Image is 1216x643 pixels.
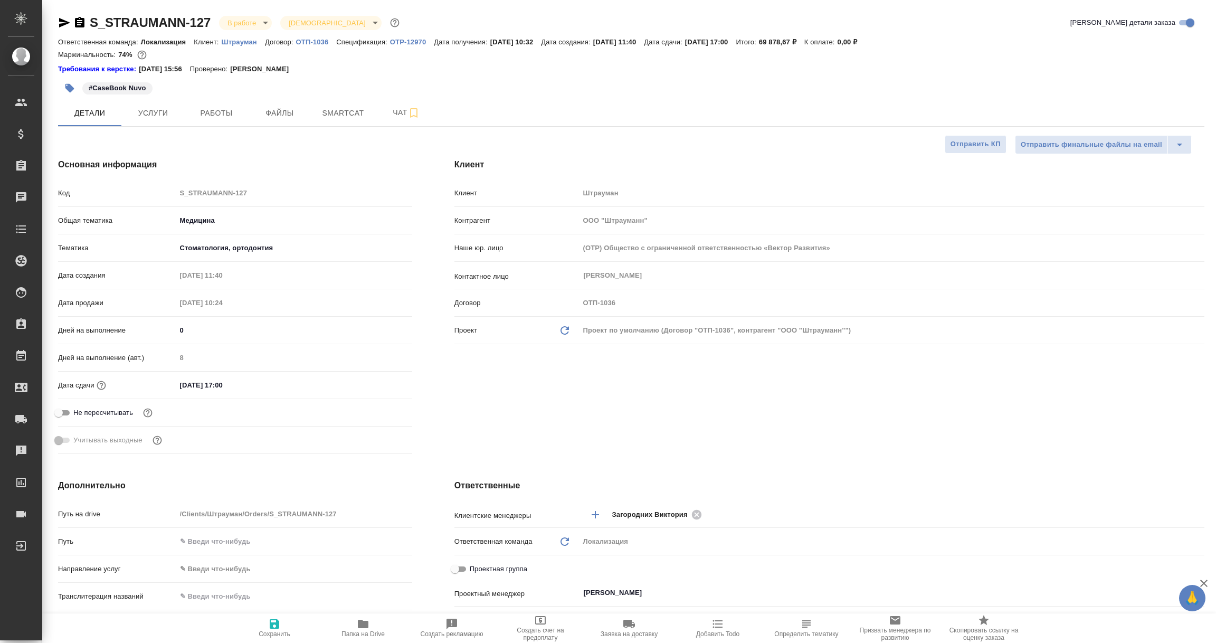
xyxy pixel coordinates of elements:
[612,508,705,521] div: Загородних Виктория
[762,613,851,643] button: Определить тематику
[1021,139,1162,151] span: Отправить финальные файлы на email
[490,38,541,46] p: [DATE] 10:32
[1015,135,1192,154] div: split button
[579,321,1204,339] div: Проект по умолчанию (Договор "ОТП-1036", контрагент "ООО "Штрауманн"")
[176,377,269,393] input: ✎ Введи что-нибудь
[541,38,593,46] p: Дата создания:
[58,380,94,391] p: Дата сдачи
[838,38,866,46] p: 0,00 ₽
[454,510,579,521] p: Клиентские менеджеры
[58,64,139,74] a: Требования к верстке:
[81,83,154,92] span: CaseBook Nuvo
[58,16,71,29] button: Скопировать ссылку для ЯМессенджера
[579,533,1204,551] div: Локализация
[254,107,305,120] span: Файлы
[579,240,1204,256] input: Пустое поле
[176,560,412,578] div: ✎ Введи что-нибудь
[190,64,231,74] p: Проверено:
[64,107,115,120] span: Детали
[454,188,579,198] p: Клиент
[58,158,412,171] h4: Основная информация
[951,138,1001,150] span: Отправить КП
[280,16,381,30] div: В работе
[774,630,838,638] span: Определить тематику
[230,64,297,74] p: [PERSON_NAME]
[454,158,1204,171] h4: Клиент
[388,16,402,30] button: Доп статусы указывают на важность/срочность заказа
[673,613,762,643] button: Добавить Todo
[141,38,194,46] p: Локализация
[176,268,269,283] input: Пустое поле
[407,107,420,119] svg: Подписаться
[454,589,579,599] p: Проектный менеджер
[176,323,412,338] input: ✎ Введи что-нибудь
[222,38,265,46] p: Штрауман
[176,295,269,310] input: Пустое поле
[1015,135,1168,154] button: Отправить финальные файлы на email
[1199,514,1201,516] button: Open
[296,38,337,46] p: ОТП-1036
[176,506,412,522] input: Пустое поле
[336,38,389,46] p: Спецификация:
[58,353,176,363] p: Дней на выполнение (авт.)
[58,270,176,281] p: Дата создания
[945,135,1006,154] button: Отправить КП
[407,613,496,643] button: Создать рекламацию
[454,325,478,336] p: Проект
[470,564,527,574] span: Проектная группа
[265,38,296,46] p: Договор:
[58,509,176,519] p: Путь на drive
[583,502,608,527] button: Добавить менеджера
[191,107,242,120] span: Работы
[118,51,135,59] p: 74%
[319,613,407,643] button: Папка на Drive
[73,16,86,29] button: Скопировать ссылку
[318,107,368,120] span: Smartcat
[176,212,412,230] div: Медицина
[58,536,176,547] p: Путь
[454,298,579,308] p: Договор
[89,83,146,93] p: #CaseBook Nuvo
[139,64,190,74] p: [DATE] 15:56
[259,630,290,638] span: Сохранить
[90,15,211,30] a: S_STRAUMANN-127
[176,350,412,365] input: Пустое поле
[194,38,221,46] p: Клиент:
[579,295,1204,310] input: Пустое поле
[73,408,133,418] span: Не пересчитывать
[579,185,1204,201] input: Пустое поле
[601,630,658,638] span: Заявка на доставку
[58,243,176,253] p: Тематика
[94,379,108,392] button: Если добавить услуги и заполнить их объемом, то дата рассчитается автоматически
[434,38,490,46] p: Дата получения:
[73,435,142,446] span: Учитывать выходные
[176,534,412,549] input: ✎ Введи что-нибудь
[736,38,758,46] p: Итого:
[58,215,176,226] p: Общая тематика
[502,627,578,641] span: Создать счет на предоплату
[454,479,1204,492] h4: Ответственные
[593,38,644,46] p: [DATE] 11:40
[685,38,736,46] p: [DATE] 17:00
[644,38,685,46] p: Дата сдачи:
[1179,585,1205,611] button: 🙏
[421,630,483,638] span: Создать рекламацию
[1183,587,1201,609] span: 🙏
[946,627,1022,641] span: Скопировать ссылку на оценку заказа
[58,325,176,336] p: Дней на выполнение
[286,18,368,27] button: [DEMOGRAPHIC_DATA]
[150,433,164,447] button: Выбери, если сб и вс нужно считать рабочими днями для выполнения заказа.
[176,185,412,201] input: Пустое поле
[454,536,533,547] p: Ответственная команда
[296,37,337,46] a: ОТП-1036
[222,37,265,46] a: Штрауман
[341,630,385,638] span: Папка на Drive
[759,38,804,46] p: 69 878,67 ₽
[1070,17,1175,28] span: [PERSON_NAME] детали заказа
[176,239,412,257] div: Стоматология, ортодонтия
[939,613,1028,643] button: Скопировать ссылку на оценку заказа
[135,48,149,62] button: 14953.03 RUB;
[128,107,178,120] span: Услуги
[224,18,259,27] button: В работе
[230,613,319,643] button: Сохранить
